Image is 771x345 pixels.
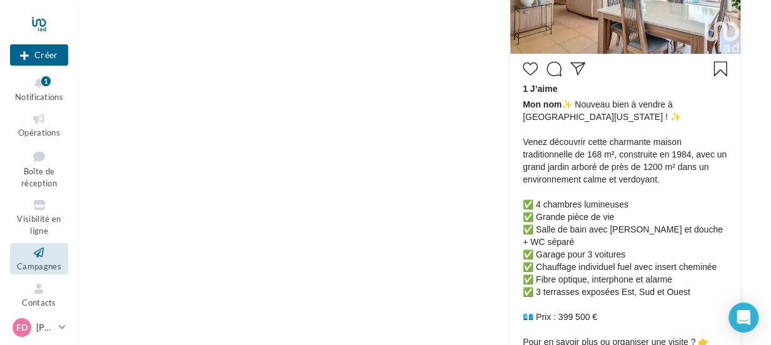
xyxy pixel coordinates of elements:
[10,74,68,104] button: Notifications 1
[713,61,728,76] svg: Enregistrer
[21,166,57,188] span: Boîte de réception
[36,321,54,334] p: [PERSON_NAME]
[570,61,585,76] svg: Partager la publication
[547,61,562,76] svg: Commenter
[10,316,68,339] a: Fd [PERSON_NAME]
[10,146,68,191] a: Boîte de réception
[728,302,758,332] div: Open Intercom Messenger
[10,44,68,66] button: Créer
[10,196,68,238] a: Visibilité en ligne
[16,321,28,334] span: Fd
[17,261,61,271] span: Campagnes
[523,99,562,109] span: Mon nom
[10,243,68,274] a: Campagnes
[17,214,61,236] span: Visibilité en ligne
[523,82,728,98] div: 1 J’aime
[15,92,63,102] span: Notifications
[10,44,68,66] div: Nouvelle campagne
[22,297,56,307] span: Contacts
[523,61,538,76] svg: J’aime
[10,279,68,310] a: Contacts
[41,76,51,86] div: 1
[18,127,60,137] span: Opérations
[10,109,68,140] a: Opérations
